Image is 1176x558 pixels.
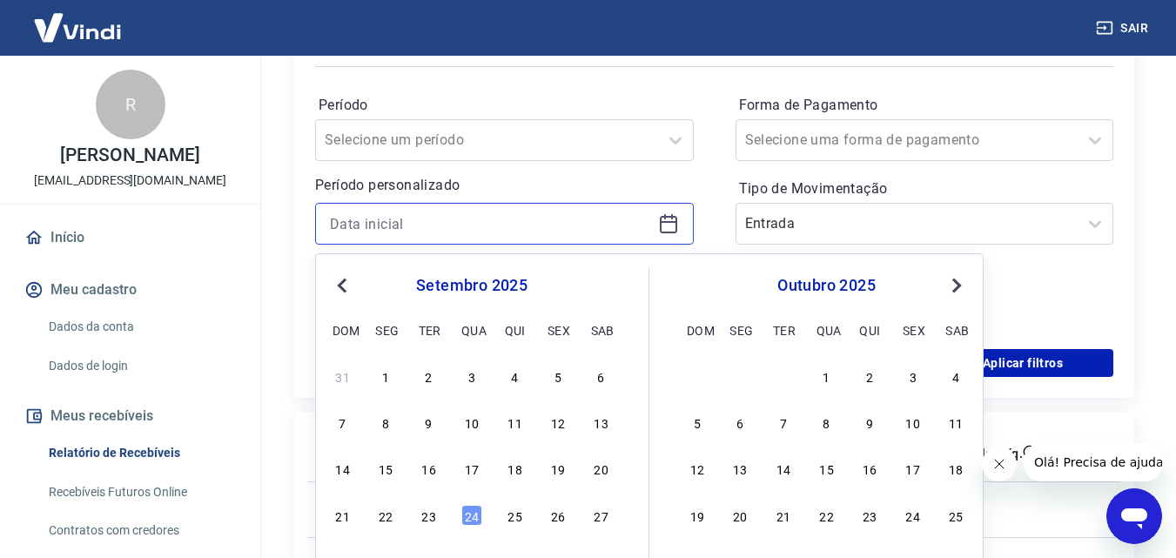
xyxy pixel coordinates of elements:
div: Choose sábado, 27 de setembro de 2025 [591,505,612,526]
p: [PERSON_NAME] [60,146,199,165]
div: Choose sábado, 18 de outubro de 2025 [945,458,966,479]
div: Choose quinta-feira, 18 de setembro de 2025 [505,458,526,479]
div: Choose segunda-feira, 6 de outubro de 2025 [729,412,750,433]
div: Choose sexta-feira, 12 de setembro de 2025 [548,412,568,433]
div: sex [903,319,924,340]
label: Tipo de Movimentação [739,178,1111,199]
label: Período [319,95,690,116]
div: Choose sábado, 25 de outubro de 2025 [945,505,966,526]
div: R [96,70,165,139]
div: sab [945,319,966,340]
div: Choose terça-feira, 9 de setembro de 2025 [419,412,440,433]
div: Choose quarta-feira, 15 de outubro de 2025 [816,458,837,479]
div: Choose sexta-feira, 19 de setembro de 2025 [548,458,568,479]
iframe: Mensagem da empresa [1024,443,1162,481]
button: Previous Month [332,275,353,296]
img: Vindi [21,1,134,54]
div: Choose terça-feira, 16 de setembro de 2025 [419,458,440,479]
div: Choose terça-feira, 21 de outubro de 2025 [773,505,794,526]
div: ter [773,319,794,340]
div: Choose segunda-feira, 20 de outubro de 2025 [729,505,750,526]
div: Choose quinta-feira, 23 de outubro de 2025 [859,505,880,526]
div: Choose sábado, 6 de setembro de 2025 [591,366,612,387]
div: Choose quinta-feira, 16 de outubro de 2025 [859,458,880,479]
p: [EMAIL_ADDRESS][DOMAIN_NAME] [34,171,226,190]
input: Data inicial [330,211,651,237]
iframe: Botão para abrir a janela de mensagens [1106,488,1162,544]
div: Choose sexta-feira, 3 de outubro de 2025 [903,366,924,387]
button: Meus recebíveis [21,397,239,435]
div: Choose sexta-feira, 5 de setembro de 2025 [548,366,568,387]
div: Choose segunda-feira, 29 de setembro de 2025 [729,366,750,387]
div: Choose quarta-feira, 8 de outubro de 2025 [816,412,837,433]
iframe: Fechar mensagem [982,447,1017,481]
div: dom [333,319,353,340]
div: Choose terça-feira, 14 de outubro de 2025 [773,458,794,479]
div: Choose terça-feira, 7 de outubro de 2025 [773,412,794,433]
div: Choose sábado, 13 de setembro de 2025 [591,412,612,433]
div: Choose sexta-feira, 24 de outubro de 2025 [903,505,924,526]
button: Sair [1092,12,1155,44]
a: Relatório de Recebíveis [42,435,239,471]
div: seg [729,319,750,340]
div: Choose segunda-feira, 1 de setembro de 2025 [375,366,396,387]
div: Choose quarta-feira, 3 de setembro de 2025 [461,366,482,387]
a: Dados de login [42,348,239,384]
span: Olá! Precisa de ajuda? [10,12,146,26]
div: Choose domingo, 28 de setembro de 2025 [687,366,708,387]
a: Contratos com credores [42,513,239,548]
div: qui [505,319,526,340]
div: Choose domingo, 19 de outubro de 2025 [687,505,708,526]
div: outubro 2025 [684,275,969,296]
div: qua [816,319,837,340]
div: Choose sábado, 20 de setembro de 2025 [591,458,612,479]
button: Aplicar filtros [932,349,1113,377]
p: Período personalizado [315,175,694,196]
div: Choose terça-feira, 23 de setembro de 2025 [419,505,440,526]
div: Choose terça-feira, 2 de setembro de 2025 [419,366,440,387]
div: Choose segunda-feira, 8 de setembro de 2025 [375,412,396,433]
div: Choose quarta-feira, 10 de setembro de 2025 [461,412,482,433]
div: ter [419,319,440,340]
div: Choose quinta-feira, 9 de outubro de 2025 [859,412,880,433]
div: Choose domingo, 7 de setembro de 2025 [333,412,353,433]
div: setembro 2025 [330,275,614,296]
button: Meu cadastro [21,271,239,309]
div: Choose sexta-feira, 10 de outubro de 2025 [903,412,924,433]
div: Choose sexta-feira, 26 de setembro de 2025 [548,505,568,526]
div: Choose quinta-feira, 25 de setembro de 2025 [505,505,526,526]
div: qua [461,319,482,340]
div: Choose domingo, 14 de setembro de 2025 [333,458,353,479]
div: dom [687,319,708,340]
div: Choose quarta-feira, 1 de outubro de 2025 [816,366,837,387]
div: sex [548,319,568,340]
div: Choose domingo, 31 de agosto de 2025 [333,366,353,387]
button: Next Month [946,275,967,296]
div: Choose quarta-feira, 24 de setembro de 2025 [461,505,482,526]
div: Choose quarta-feira, 17 de setembro de 2025 [461,458,482,479]
div: Choose segunda-feira, 22 de setembro de 2025 [375,505,396,526]
div: Choose terça-feira, 30 de setembro de 2025 [773,366,794,387]
a: Dados da conta [42,309,239,345]
div: Choose domingo, 12 de outubro de 2025 [687,458,708,479]
a: Recebíveis Futuros Online [42,474,239,510]
div: Choose quinta-feira, 2 de outubro de 2025 [859,366,880,387]
div: Choose quinta-feira, 4 de setembro de 2025 [505,366,526,387]
div: sab [591,319,612,340]
div: qui [859,319,880,340]
div: Choose domingo, 21 de setembro de 2025 [333,505,353,526]
div: Choose segunda-feira, 15 de setembro de 2025 [375,458,396,479]
div: Choose segunda-feira, 13 de outubro de 2025 [729,458,750,479]
div: Choose domingo, 5 de outubro de 2025 [687,412,708,433]
div: Choose quarta-feira, 22 de outubro de 2025 [816,505,837,526]
div: Choose quinta-feira, 11 de setembro de 2025 [505,412,526,433]
label: Forma de Pagamento [739,95,1111,116]
div: Choose sábado, 11 de outubro de 2025 [945,412,966,433]
div: seg [375,319,396,340]
a: Início [21,218,239,257]
div: Choose sábado, 4 de outubro de 2025 [945,366,966,387]
div: Choose sexta-feira, 17 de outubro de 2025 [903,458,924,479]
